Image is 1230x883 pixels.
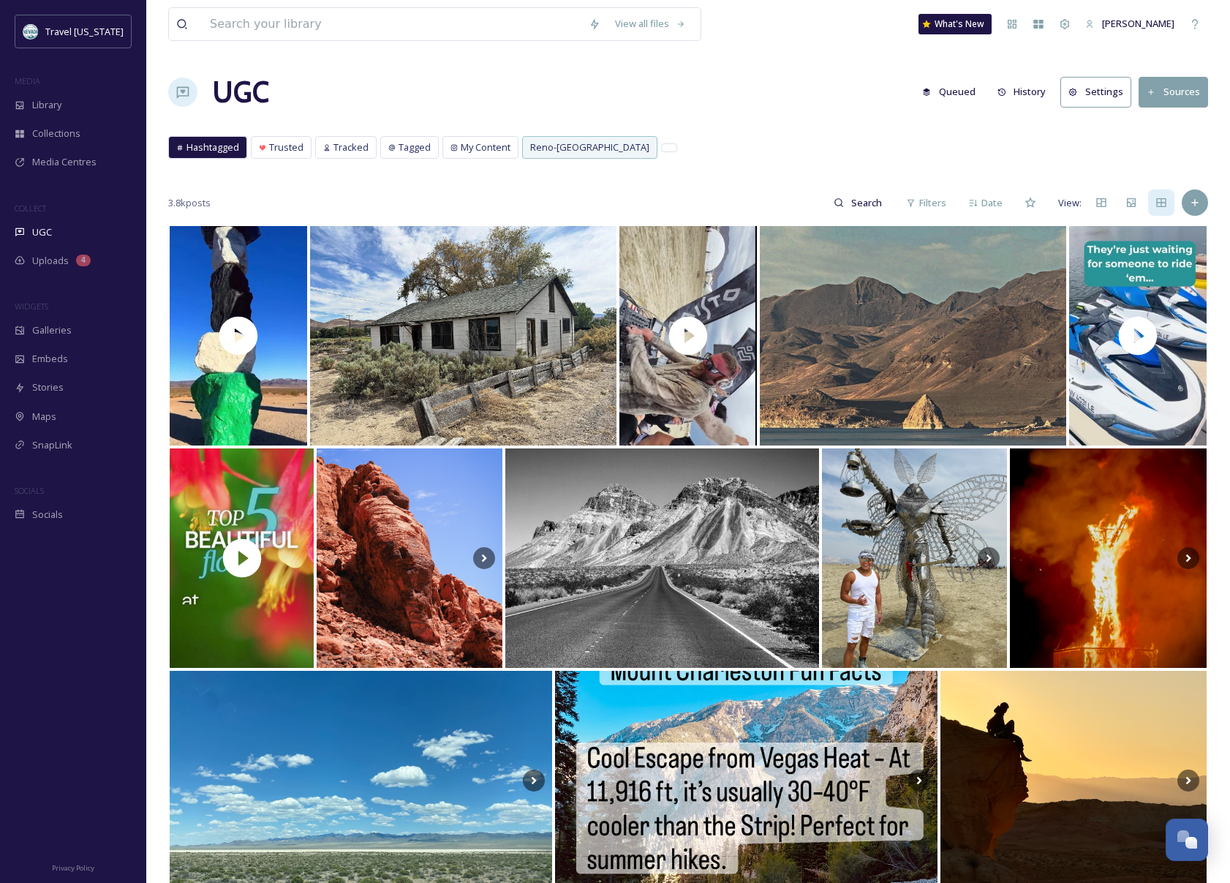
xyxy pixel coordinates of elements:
[1058,196,1082,210] span: View:
[32,352,68,366] span: Embeds
[15,75,40,86] span: MEDIA
[990,78,1061,106] a: History
[76,255,91,266] div: 4
[310,226,616,446] img: #silverspringsnv#silverspringsnevada#lyoncounty#nevadaabandoned#urbex_nevada#urbex_abandoned_ #ne...
[32,410,56,424] span: Maps
[52,858,94,876] a: Privacy Policy
[399,140,431,154] span: Tagged
[822,448,1008,668] img: Desert daze, playa haze ☀️ #burningman #burningman2025 #blackrockdesert #blackrockcity #desert #d...
[203,8,581,40] input: Search your library
[32,380,64,394] span: Stories
[1102,17,1174,30] span: [PERSON_NAME]
[15,203,46,214] span: COLLECT
[32,254,69,268] span: Uploads
[530,140,649,154] span: Reno-[GEOGRAPHIC_DATA]
[919,196,946,210] span: Filters
[170,226,307,446] img: thumbnail
[32,155,97,169] span: Media Centres
[317,448,502,668] img: Valley of Fire #valleyoffire #valleyoffirestatepark #nevada #nevadalife #lasvegas #vegas #nationa...
[619,226,757,446] img: thumbnail
[505,448,819,668] img: Lake Mead National Recreation Area. A land of colorful, tilting rock, winding roads, and vast hor...
[170,448,314,668] img: thumbnail
[990,78,1054,106] button: History
[844,188,891,217] input: Search
[23,24,38,39] img: download.jpeg
[45,25,124,38] span: Travel [US_STATE]
[760,226,1066,446] img: #pyramidlake#pyramidlakenevada#pyramidlakenv#pyramidlakepaiutetribe#pyramidlakepaiute#sutcliffenv...
[1060,77,1139,107] a: Settings
[461,140,510,154] span: My Content
[15,301,48,312] span: WIDGETS
[212,70,269,114] a: UGC
[32,323,72,337] span: Galleries
[32,508,63,522] span: Socials
[915,78,990,106] a: Queued
[186,140,239,154] span: Hashtagged
[915,78,983,106] button: Queued
[32,438,72,452] span: SnapLink
[918,14,992,34] a: What's New
[1069,226,1207,446] img: thumbnail
[32,225,52,239] span: UGC
[608,10,693,38] a: View all files
[32,98,61,112] span: Library
[1139,77,1208,107] button: Sources
[1078,10,1182,38] a: [PERSON_NAME]
[1010,448,1207,668] img: Burning Man 2025… #burningman2025 #blackrockcity #burningman #blackrockdesert #burningmanart
[32,127,80,140] span: Collections
[981,196,1003,210] span: Date
[333,140,369,154] span: Tracked
[1166,819,1208,861] button: Open Chat
[269,140,303,154] span: Trusted
[168,196,211,210] span: 3.8k posts
[15,485,44,496] span: SOCIALS
[52,863,94,873] span: Privacy Policy
[1060,77,1131,107] button: Settings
